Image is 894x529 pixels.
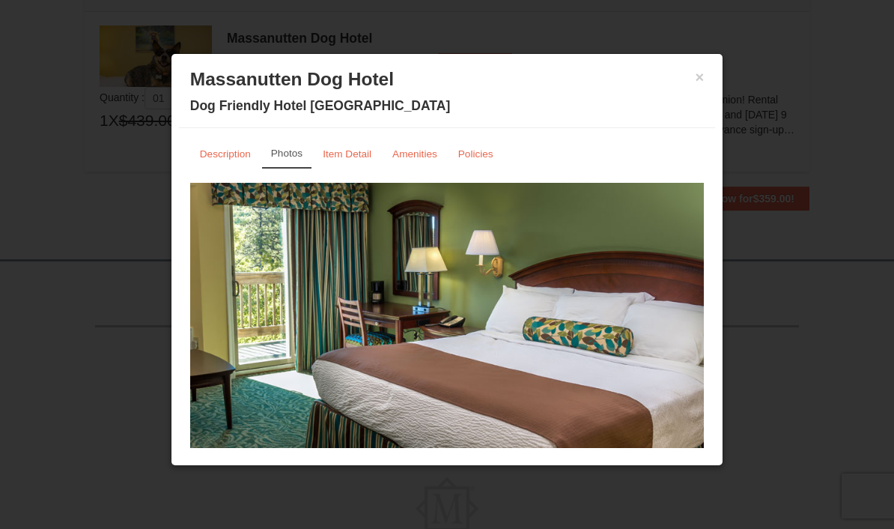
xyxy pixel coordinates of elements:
[190,139,261,169] a: Description
[448,139,503,169] a: Policies
[262,139,311,169] a: Photos
[271,148,302,159] small: Photos
[190,68,704,91] h3: Massanutten Dog Hotel
[696,70,705,85] button: ×
[458,148,493,160] small: Policies
[190,98,704,113] h4: Dog Friendly Hotel [GEOGRAPHIC_DATA]
[313,139,381,169] a: Item Detail
[200,148,251,160] small: Description
[392,148,437,160] small: Amenities
[383,139,447,169] a: Amenities
[323,148,371,160] small: Item Detail
[190,183,704,465] img: 18876286-36-6bbdb14b.jpg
